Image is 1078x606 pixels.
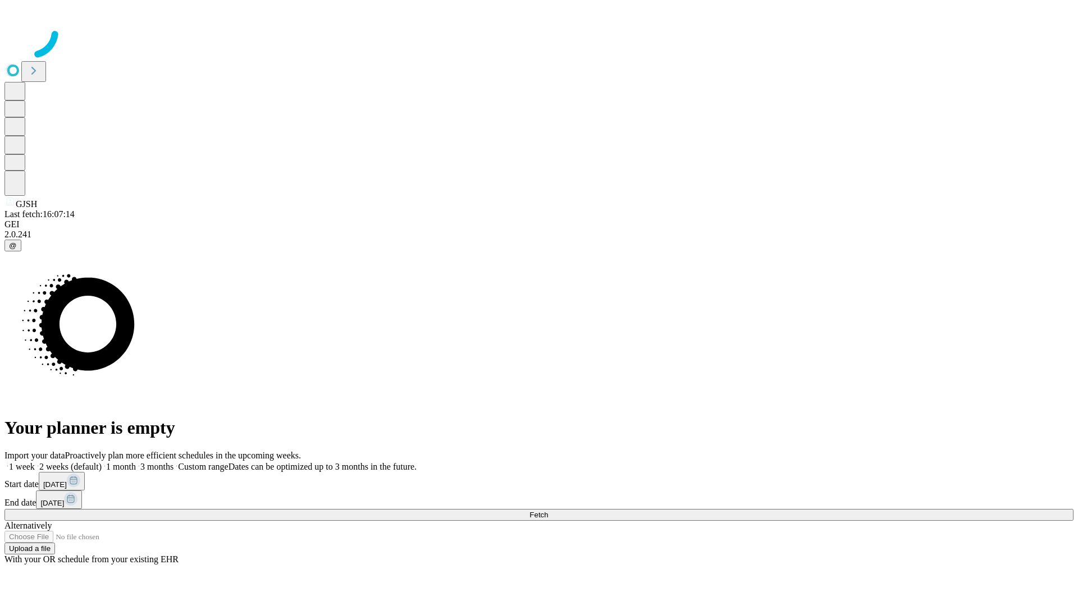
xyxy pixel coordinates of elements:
[4,229,1074,240] div: 2.0.241
[4,417,1074,438] h1: Your planner is empty
[4,240,21,251] button: @
[529,511,548,519] span: Fetch
[4,543,55,554] button: Upload a file
[36,490,82,509] button: [DATE]
[40,499,64,507] span: [DATE]
[140,462,173,471] span: 3 months
[4,521,52,530] span: Alternatively
[9,462,35,471] span: 1 week
[4,509,1074,521] button: Fetch
[4,209,75,219] span: Last fetch: 16:07:14
[4,219,1074,229] div: GEI
[39,462,102,471] span: 2 weeks (default)
[4,554,179,564] span: With your OR schedule from your existing EHR
[229,462,417,471] span: Dates can be optimized up to 3 months in the future.
[16,199,37,209] span: GJSH
[4,490,1074,509] div: End date
[39,472,85,490] button: [DATE]
[65,451,301,460] span: Proactively plan more efficient schedules in the upcoming weeks.
[43,480,67,489] span: [DATE]
[4,472,1074,490] div: Start date
[178,462,228,471] span: Custom range
[9,241,17,250] span: @
[4,451,65,460] span: Import your data
[106,462,136,471] span: 1 month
